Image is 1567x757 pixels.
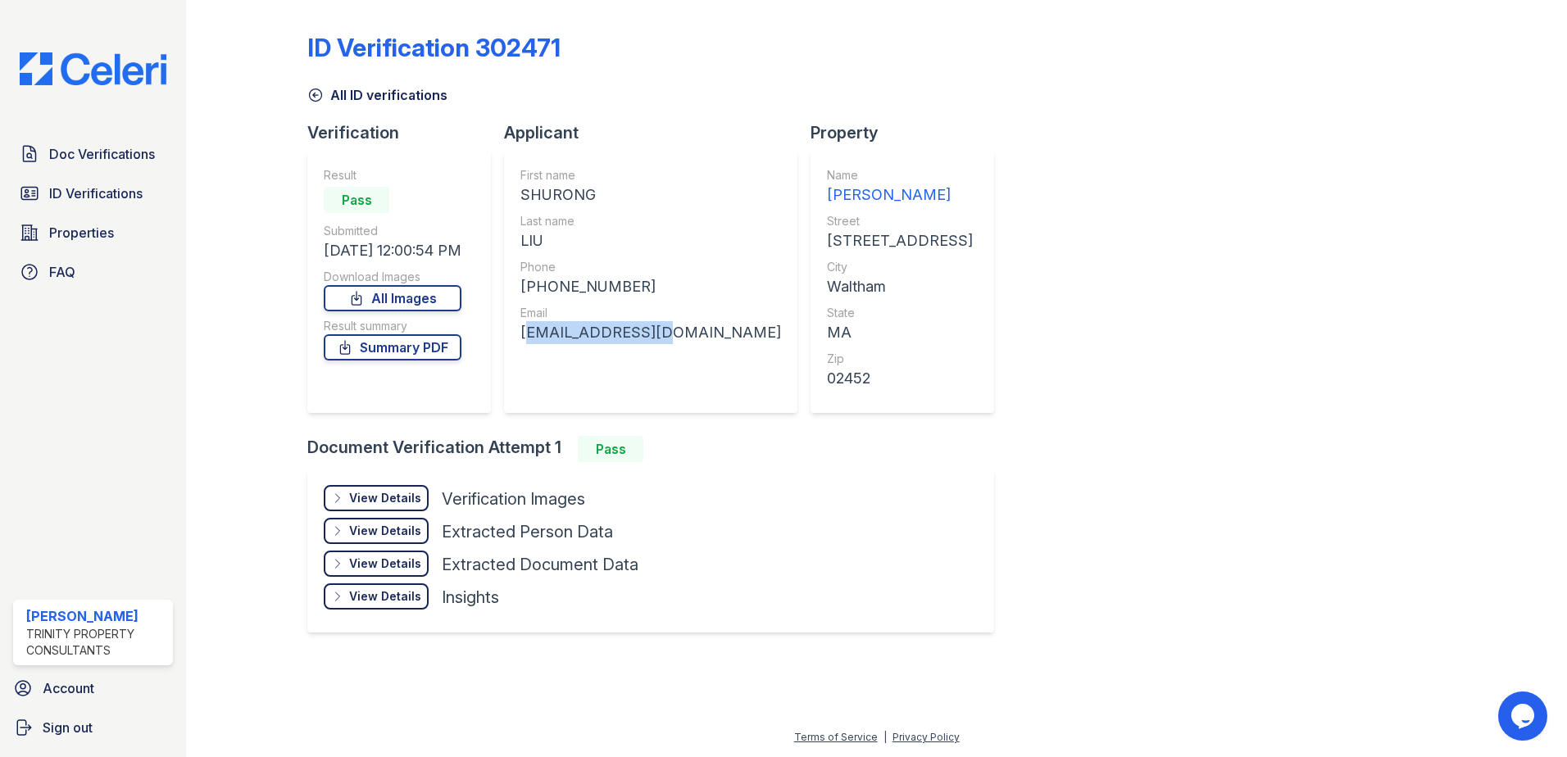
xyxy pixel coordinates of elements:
a: Summary PDF [324,334,461,360]
div: Document Verification Attempt 1 [307,436,1007,462]
div: Pass [324,187,389,213]
div: Last name [520,213,781,229]
div: City [827,259,973,275]
a: Name [PERSON_NAME] [827,167,973,206]
div: Street [827,213,973,229]
div: [PHONE_NUMBER] [520,275,781,298]
div: Phone [520,259,781,275]
div: View Details [349,555,421,572]
div: Result [324,167,461,184]
div: | [883,731,887,743]
a: FAQ [13,256,173,288]
div: Verification [307,121,504,144]
div: Zip [827,351,973,367]
div: View Details [349,490,421,506]
span: FAQ [49,262,75,282]
span: Account [43,678,94,698]
div: Verification Images [442,487,585,510]
div: [DATE] 12:00:54 PM [324,239,461,262]
span: Properties [49,223,114,243]
div: Applicant [504,121,811,144]
div: [STREET_ADDRESS] [827,229,973,252]
div: [PERSON_NAME] [827,184,973,206]
div: LIU [520,229,781,252]
div: 02452 [827,367,973,390]
div: Email [520,305,781,321]
div: [PERSON_NAME] [26,606,166,626]
a: Terms of Service [794,731,878,743]
div: Pass [578,436,643,462]
div: MA [827,321,973,344]
div: Extracted Person Data [442,520,613,543]
div: Trinity Property Consultants [26,626,166,659]
a: Privacy Policy [893,731,960,743]
div: [EMAIL_ADDRESS][DOMAIN_NAME] [520,321,781,344]
div: View Details [349,523,421,539]
div: Submitted [324,223,461,239]
span: Sign out [43,718,93,737]
div: Property [811,121,1007,144]
span: ID Verifications [49,184,143,203]
a: Doc Verifications [13,138,173,170]
div: Waltham [827,275,973,298]
span: Doc Verifications [49,144,155,164]
img: CE_Logo_Blue-a8612792a0a2168367f1c8372b55b34899dd931a85d93a1a3d3e32e68fde9ad4.png [7,52,179,85]
div: Download Images [324,269,461,285]
div: First name [520,167,781,184]
div: View Details [349,588,421,605]
a: ID Verifications [13,177,173,210]
a: All ID verifications [307,85,447,105]
div: State [827,305,973,321]
a: All Images [324,285,461,311]
div: Insights [442,586,499,609]
a: Sign out [7,711,179,744]
div: ID Verification 302471 [307,33,561,62]
a: Properties [13,216,173,249]
a: Account [7,672,179,705]
div: Name [827,167,973,184]
div: Result summary [324,318,461,334]
div: SHURONG [520,184,781,206]
div: Extracted Document Data [442,553,638,576]
iframe: chat widget [1498,691,1551,741]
